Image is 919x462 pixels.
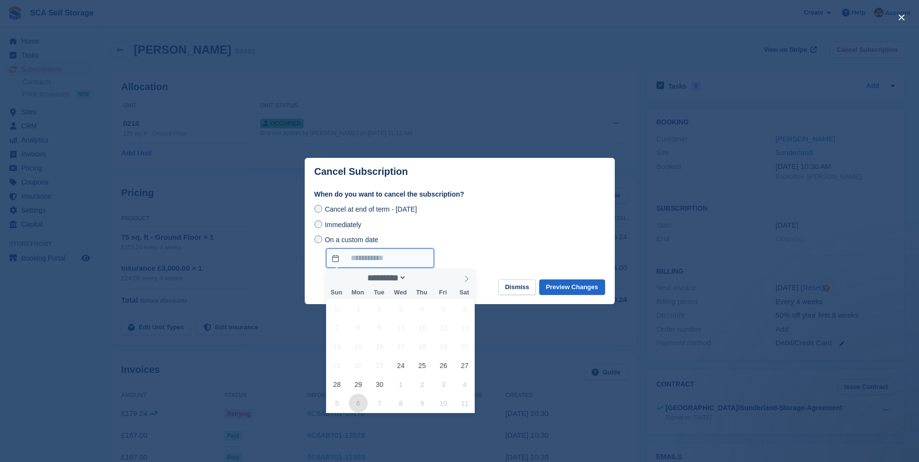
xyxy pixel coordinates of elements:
[349,337,368,356] span: September 15, 2025
[453,290,475,296] span: Sat
[455,299,474,318] span: September 6, 2025
[413,375,432,394] span: October 2, 2025
[349,394,368,413] span: October 6, 2025
[326,290,347,296] span: Sun
[327,394,346,413] span: October 5, 2025
[368,290,389,296] span: Tue
[370,337,389,356] span: September 16, 2025
[327,337,346,356] span: September 14, 2025
[349,299,368,318] span: September 1, 2025
[370,375,389,394] span: September 30, 2025
[370,394,389,413] span: October 7, 2025
[314,166,408,177] p: Cancel Subscription
[325,205,417,213] span: Cancel at end of term - [DATE]
[413,318,432,337] span: September 11, 2025
[349,318,368,337] span: September 8, 2025
[434,394,453,413] span: October 10, 2025
[432,290,453,296] span: Fri
[455,356,474,375] span: September 27, 2025
[370,318,389,337] span: September 9, 2025
[406,273,437,283] input: Year
[391,394,410,413] span: October 8, 2025
[539,279,605,295] button: Preview Changes
[455,375,474,394] span: October 4, 2025
[434,318,453,337] span: September 12, 2025
[455,394,474,413] span: October 11, 2025
[413,299,432,318] span: September 4, 2025
[413,394,432,413] span: October 9, 2025
[391,375,410,394] span: October 1, 2025
[894,10,909,25] button: close
[314,205,322,213] input: Cancel at end of term - [DATE]
[411,290,432,296] span: Thu
[314,189,605,200] label: When do you want to cancel the subscription?
[434,356,453,375] span: September 26, 2025
[327,318,346,337] span: September 7, 2025
[349,375,368,394] span: September 29, 2025
[347,290,368,296] span: Mon
[327,299,346,318] span: August 31, 2025
[434,337,453,356] span: September 19, 2025
[314,220,322,228] input: Immediately
[391,356,410,375] span: September 24, 2025
[434,375,453,394] span: October 3, 2025
[325,236,378,244] span: On a custom date
[349,356,368,375] span: September 22, 2025
[391,318,410,337] span: September 10, 2025
[455,318,474,337] span: September 13, 2025
[391,299,410,318] span: September 3, 2025
[498,279,536,295] button: Dismiss
[370,356,389,375] span: September 23, 2025
[370,299,389,318] span: September 2, 2025
[314,235,322,243] input: On a custom date
[389,290,411,296] span: Wed
[413,337,432,356] span: September 18, 2025
[326,248,434,268] input: On a custom date
[364,273,406,283] select: Month
[434,299,453,318] span: September 5, 2025
[327,356,346,375] span: September 21, 2025
[325,221,361,229] span: Immediately
[413,356,432,375] span: September 25, 2025
[327,375,346,394] span: September 28, 2025
[391,337,410,356] span: September 17, 2025
[455,337,474,356] span: September 20, 2025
